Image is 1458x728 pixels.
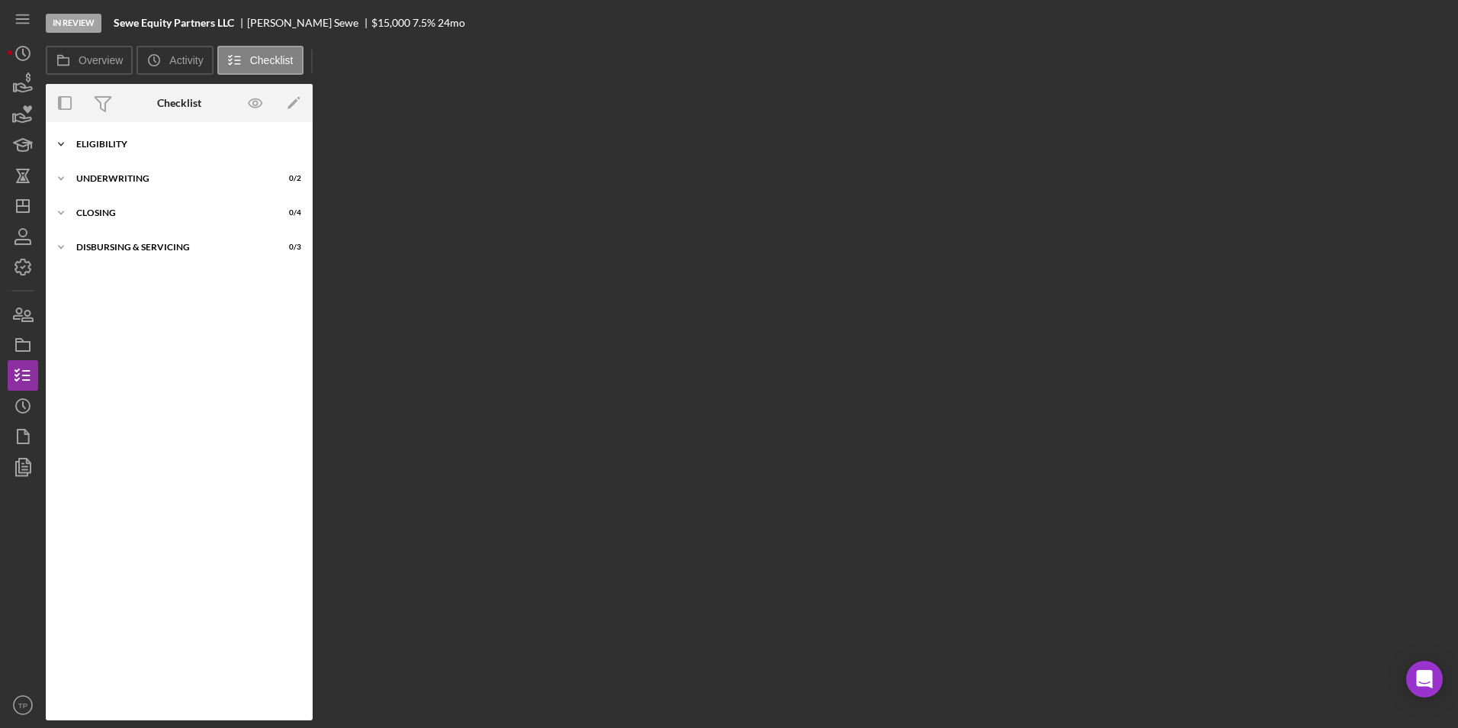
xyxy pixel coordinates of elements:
label: Activity [169,54,203,66]
div: Closing [76,208,263,217]
button: Overview [46,46,133,75]
div: Underwriting [76,174,263,183]
label: Checklist [250,54,294,66]
div: Open Intercom Messenger [1406,661,1443,697]
button: Checklist [217,46,303,75]
div: Eligibility [76,140,294,149]
div: Checklist [157,97,201,109]
div: 0 / 3 [274,243,301,252]
div: 0 / 2 [274,174,301,183]
div: Disbursing & Servicing [76,243,263,252]
div: 7.5 % [413,17,435,29]
div: In Review [46,14,101,33]
button: Activity [136,46,213,75]
span: $15,000 [371,16,410,29]
text: TP [18,701,27,710]
div: 0 / 4 [274,208,301,217]
b: Sewe Equity Partners LLC [114,17,234,29]
label: Overview [79,54,123,66]
div: [PERSON_NAME] Sewe [247,17,371,29]
button: TP [8,690,38,720]
div: 24 mo [438,17,465,29]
